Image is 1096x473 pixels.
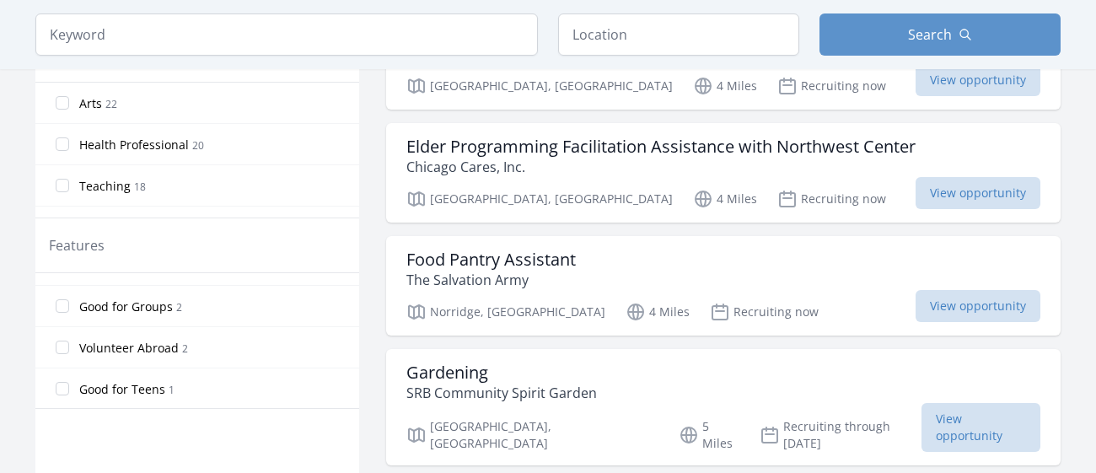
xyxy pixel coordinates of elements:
[777,189,886,209] p: Recruiting now
[406,189,673,209] p: [GEOGRAPHIC_DATA], [GEOGRAPHIC_DATA]
[406,137,916,157] h3: Elder Programming Facilitation Assistance with Northwest Center
[56,341,69,354] input: Volunteer Abroad 2
[192,138,204,153] span: 20
[56,137,69,151] input: Health Professional 20
[693,189,757,209] p: 4 Miles
[56,382,69,395] input: Good for Teens 1
[134,180,146,194] span: 18
[626,302,690,322] p: 4 Miles
[406,270,576,290] p: The Salvation Army
[56,179,69,192] input: Teaching 18
[679,418,739,452] p: 5 Miles
[406,76,673,96] p: [GEOGRAPHIC_DATA], [GEOGRAPHIC_DATA]
[908,24,952,45] span: Search
[710,302,819,322] p: Recruiting now
[105,97,117,111] span: 22
[921,403,1040,452] span: View opportunity
[693,76,757,96] p: 4 Miles
[777,76,886,96] p: Recruiting now
[760,418,922,452] p: Recruiting through [DATE]
[35,13,538,56] input: Keyword
[79,381,165,398] span: Good for Teens
[406,383,597,403] p: SRB Community Spirit Garden
[819,13,1061,56] button: Search
[79,298,173,315] span: Good for Groups
[79,340,179,357] span: Volunteer Abroad
[182,341,188,356] span: 2
[406,363,597,383] h3: Gardening
[916,290,1040,322] span: View opportunity
[386,236,1061,336] a: Food Pantry Assistant The Salvation Army Norridge, [GEOGRAPHIC_DATA] 4 Miles Recruiting now View ...
[79,178,131,195] span: Teaching
[386,349,1061,465] a: Gardening SRB Community Spirit Garden [GEOGRAPHIC_DATA], [GEOGRAPHIC_DATA] 5 Miles Recruiting thr...
[406,418,658,452] p: [GEOGRAPHIC_DATA], [GEOGRAPHIC_DATA]
[176,300,182,314] span: 2
[56,299,69,313] input: Good for Groups 2
[79,137,189,153] span: Health Professional
[916,177,1040,209] span: View opportunity
[406,302,605,322] p: Norridge, [GEOGRAPHIC_DATA]
[916,64,1040,96] span: View opportunity
[56,96,69,110] input: Arts 22
[406,157,916,177] p: Chicago Cares, Inc.
[558,13,799,56] input: Location
[169,383,175,397] span: 1
[79,95,102,112] span: Arts
[386,123,1061,223] a: Elder Programming Facilitation Assistance with Northwest Center Chicago Cares, Inc. [GEOGRAPHIC_D...
[406,250,576,270] h3: Food Pantry Assistant
[49,235,105,255] legend: Features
